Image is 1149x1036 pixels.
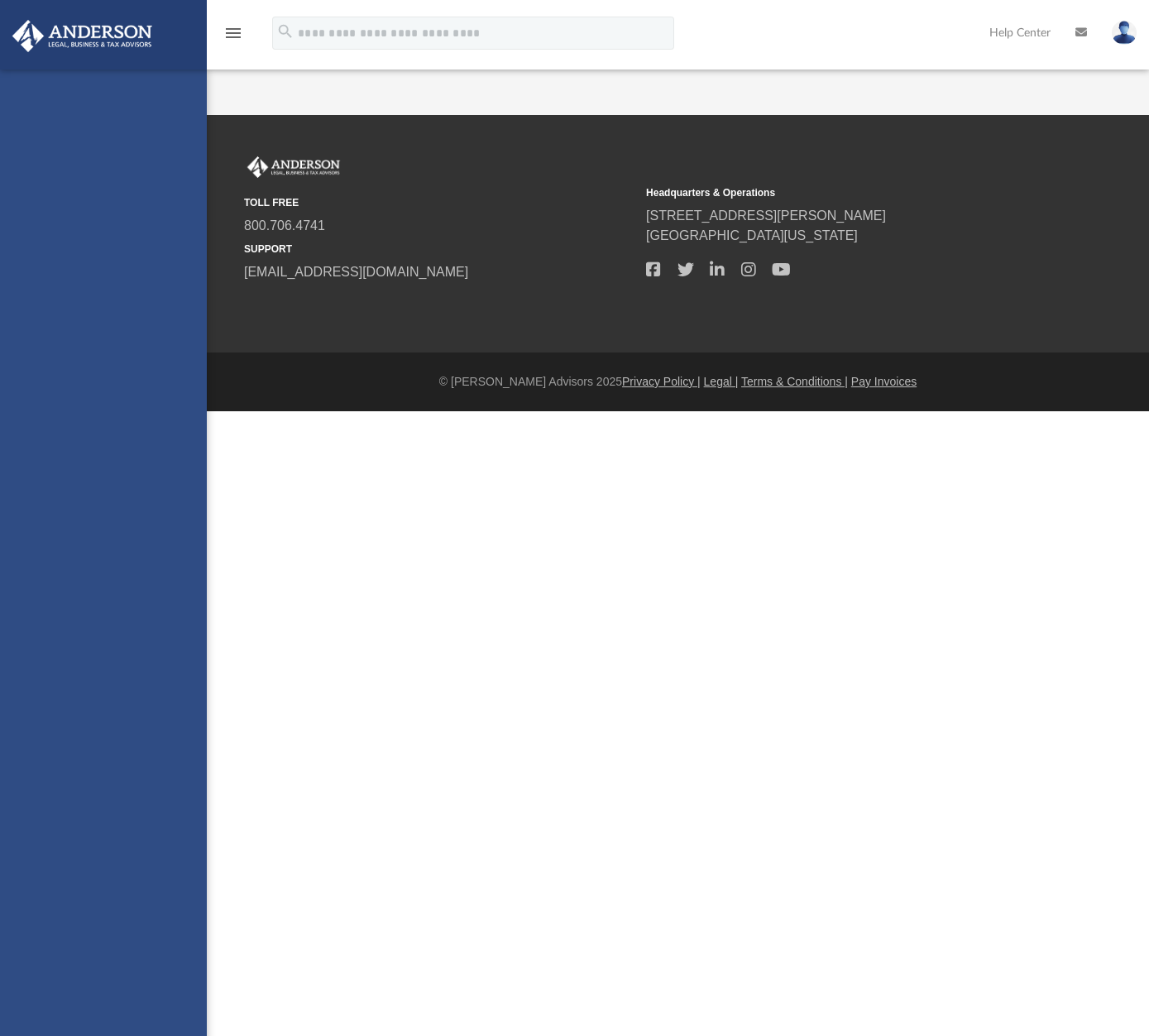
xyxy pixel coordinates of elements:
[207,373,1149,391] div: © [PERSON_NAME] Advisors 2025
[244,195,634,210] small: TOLL FREE
[1112,21,1137,45] img: User Pic
[7,20,157,52] img: Anderson Advisors Platinum Portal
[704,375,739,388] a: Legal |
[244,265,468,279] a: [EMAIL_ADDRESS][DOMAIN_NAME]
[622,375,701,388] a: Privacy Policy |
[646,185,1036,200] small: Headquarters & Operations
[851,375,917,388] a: Pay Invoices
[244,242,634,257] small: SUPPORT
[646,209,886,223] a: [STREET_ADDRESS][PERSON_NAME]
[223,23,243,43] i: menu
[741,375,848,388] a: Terms & Conditions |
[244,218,325,233] a: 800.706.4741
[223,31,243,43] a: menu
[276,22,294,41] i: search
[244,156,343,178] img: Anderson Advisors Platinum Portal
[646,228,858,242] a: [GEOGRAPHIC_DATA][US_STATE]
